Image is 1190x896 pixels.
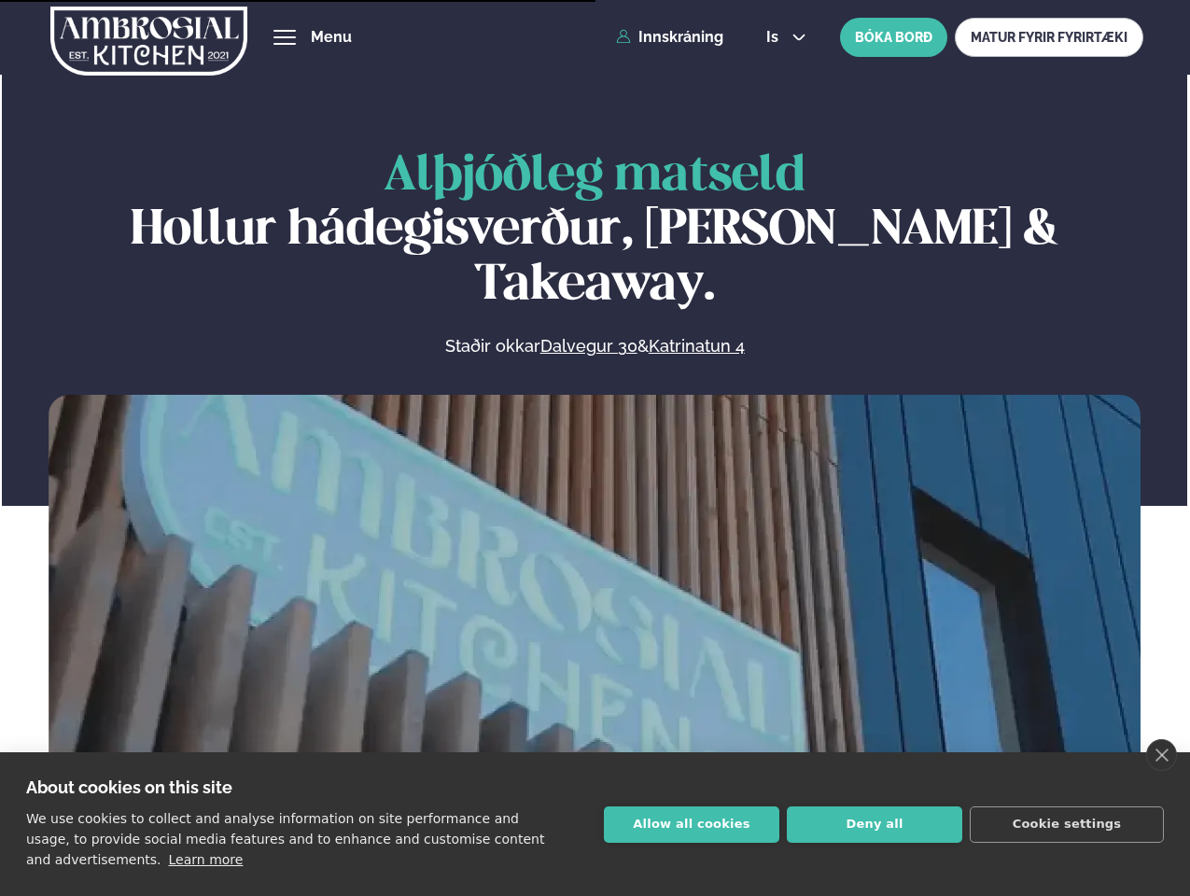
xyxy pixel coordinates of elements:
strong: About cookies on this site [26,777,232,797]
button: hamburger [273,26,296,49]
a: Katrinatun 4 [649,335,745,357]
p: We use cookies to collect and analyse information on site performance and usage, to provide socia... [26,811,544,867]
button: Cookie settings [970,806,1164,843]
p: Staðir okkar & [242,335,947,357]
button: BÓKA BORÐ [840,18,947,57]
button: Deny all [787,806,962,843]
a: MATUR FYRIR FYRIRTÆKI [955,18,1143,57]
button: Allow all cookies [604,806,779,843]
a: close [1146,739,1177,771]
a: Learn more [169,852,244,867]
button: is [751,30,821,45]
img: logo [50,3,247,79]
a: Dalvegur 30 [540,335,637,357]
h1: Hollur hádegisverður, [PERSON_NAME] & Takeaway. [49,149,1141,313]
span: Alþjóðleg matseld [384,153,805,200]
a: Innskráning [616,29,723,46]
span: is [766,30,784,45]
